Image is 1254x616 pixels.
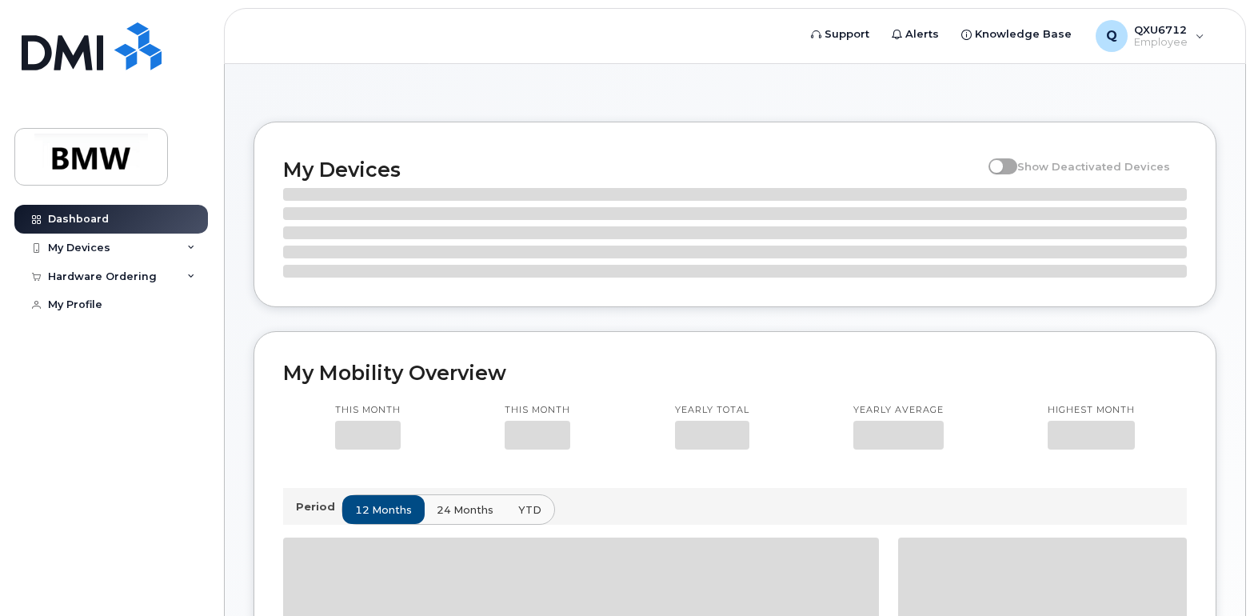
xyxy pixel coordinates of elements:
[675,404,749,417] p: Yearly total
[1048,404,1135,417] p: Highest month
[437,502,493,518] span: 24 months
[283,361,1187,385] h2: My Mobility Overview
[296,499,341,514] p: Period
[518,502,541,518] span: YTD
[283,158,980,182] h2: My Devices
[505,404,570,417] p: This month
[853,404,944,417] p: Yearly average
[988,151,1001,164] input: Show Deactivated Devices
[335,404,401,417] p: This month
[1017,160,1170,173] span: Show Deactivated Devices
